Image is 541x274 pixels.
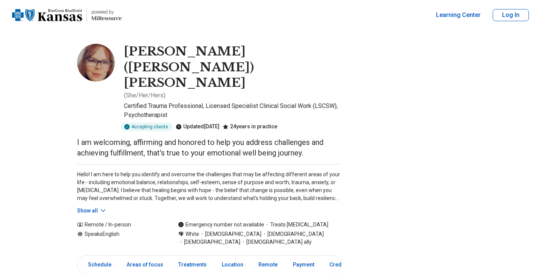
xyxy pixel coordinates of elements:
[199,230,261,238] span: [DEMOGRAPHIC_DATA]
[178,238,240,246] span: [DEMOGRAPHIC_DATA]
[77,137,342,158] p: I am welcoming, affirming and honored to help you address challenges and achieving fulfillment, t...
[223,123,277,131] div: 24 years in practice
[77,230,163,246] div: Speaks English
[261,230,324,238] span: [DEMOGRAPHIC_DATA]
[121,123,173,131] div: Accepting clients
[493,9,529,21] button: Log In
[124,91,165,100] p: ( She/Her/Hers )
[436,11,481,20] a: Learning Center
[217,257,248,272] a: Location
[77,44,115,82] img: Cassandra Blake, Certified Trauma Professional
[122,257,168,272] a: Areas of focus
[77,207,107,215] button: Show all
[240,238,312,246] span: [DEMOGRAPHIC_DATA] ally
[264,221,328,229] span: Treats [MEDICAL_DATA]
[178,221,264,229] div: Emergency number not available
[79,257,116,272] a: Schedule
[185,230,199,238] span: White
[12,3,122,27] a: Home page
[325,257,363,272] a: Credentials
[124,44,342,91] h1: [PERSON_NAME] ([PERSON_NAME]) [PERSON_NAME]
[176,123,219,131] div: Updated [DATE]
[77,221,163,229] div: Remote / In-person
[91,9,122,15] p: powered by
[254,257,282,272] a: Remote
[288,257,319,272] a: Payment
[77,171,342,202] p: Hello! I am here to help you identify and overcome the challenges that may be affecting different...
[174,257,211,272] a: Treatments
[124,102,342,120] p: Certified Trauma Professional, Licensed Specialist Clinical Social Work (LSCSW), Psychotherapist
